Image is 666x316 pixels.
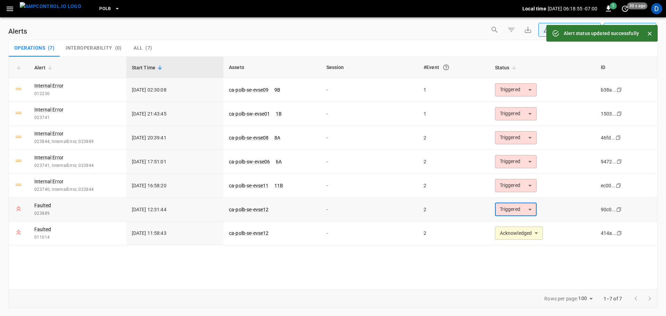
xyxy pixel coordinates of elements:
td: [DATE] 17:51:01 [126,150,224,174]
td: - [321,126,418,150]
a: ca-polb-se-evse12 [229,230,269,236]
td: 1 [418,102,489,126]
span: ( 0 ) [115,45,122,51]
td: [DATE] 20:39:41 [126,126,224,150]
span: ( 7 ) [145,45,152,51]
td: 2 [418,222,489,246]
a: 6A [276,159,282,164]
td: [DATE] 21:43:45 [126,102,224,126]
p: Local time [522,5,546,12]
td: [DATE] 16:58:20 [126,174,224,198]
a: Faulted [34,226,51,233]
a: 1B [276,111,282,117]
td: 2 [418,174,489,198]
span: 023740, InternalError, 023844 [34,186,121,193]
div: ec00... [601,182,616,189]
div: 90c0... [601,206,616,213]
td: [DATE] 12:31:44 [126,198,224,222]
button: Close [644,28,655,39]
span: Status [495,63,519,72]
span: 023889 [34,210,121,217]
td: - [321,78,418,102]
div: 1503... [601,110,616,117]
div: copy [615,134,622,142]
td: - [321,222,418,246]
span: 1 [610,2,617,9]
div: copy [616,110,623,118]
div: 46fd... [601,134,615,141]
h6: Alerts [8,26,27,37]
td: 2 [418,126,489,150]
span: 30 s ago [627,2,648,9]
span: 012230 [34,91,121,97]
div: 414a... [601,230,616,237]
button: set refresh interval [620,3,631,14]
div: #Event [424,61,484,74]
span: 011014 [34,234,121,241]
span: PoLB [99,5,111,13]
p: 1–7 of 7 [604,295,622,302]
span: All [134,45,143,51]
div: b38a... [601,86,616,93]
p: Rows per page: [544,295,578,302]
span: Operations [14,45,45,51]
div: 9472... [601,158,616,165]
div: Triggered [495,179,537,192]
span: ( 7 ) [48,45,54,51]
a: 8A [274,135,280,140]
th: Session [321,57,418,78]
a: ca-polb-sw-evse06 [229,159,270,164]
td: 2 [418,198,489,222]
td: 2 [418,150,489,174]
button: An event is a single occurrence of an issue. An alert groups related events for the same asset, m... [440,61,452,74]
div: Triggered [495,203,537,216]
span: Alert [34,63,54,72]
span: 023741, InternalError, 023844 [34,162,121,169]
a: Internal Error [34,178,63,185]
a: Faulted [34,202,51,209]
div: Acknowledged [495,227,543,240]
div: Triggered [495,83,537,96]
div: profile-icon [651,3,662,14]
a: Internal Error [34,106,63,113]
a: ca-polb-se-evse12 [229,207,269,212]
td: - [321,198,418,222]
p: [DATE] 06:18:55 -07:00 [548,5,597,12]
a: Internal Error [34,130,63,137]
button: PoLB [96,2,123,16]
div: Triggered [495,155,537,168]
div: Unresolved [543,26,590,34]
span: Interoperability [66,45,112,51]
a: 11B [274,183,283,188]
div: copy [616,206,623,213]
div: copy [615,182,622,189]
td: [DATE] 11:58:43 [126,222,224,246]
div: copy [616,86,623,94]
span: Start Time [132,63,165,72]
div: Last 24 hrs [616,23,656,36]
a: ca-polb-se-evse08 [229,135,269,140]
span: 023741 [34,114,121,121]
td: - [321,102,418,126]
td: - [321,174,418,198]
div: Triggered [495,107,537,120]
a: ca-polb-sw-evse01 [229,111,270,117]
a: ca-polb-se-evse09 [229,87,269,93]
div: 100 [578,293,595,304]
a: ca-polb-se-evse11 [229,183,269,188]
img: ampcontrol.io logo [20,2,81,11]
span: 023844, InternalError, 023889 [34,138,121,145]
div: Triggered [495,131,537,144]
td: [DATE] 02:30:08 [126,78,224,102]
th: ID [595,57,657,78]
div: copy [616,229,623,237]
a: 9B [274,87,280,93]
div: copy [616,158,623,165]
a: Internal Error [34,82,63,89]
th: Assets [223,57,321,78]
td: 1 [418,78,489,102]
a: Internal Error [34,154,63,161]
td: - [321,150,418,174]
div: Alert status updated successfully [564,27,639,40]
